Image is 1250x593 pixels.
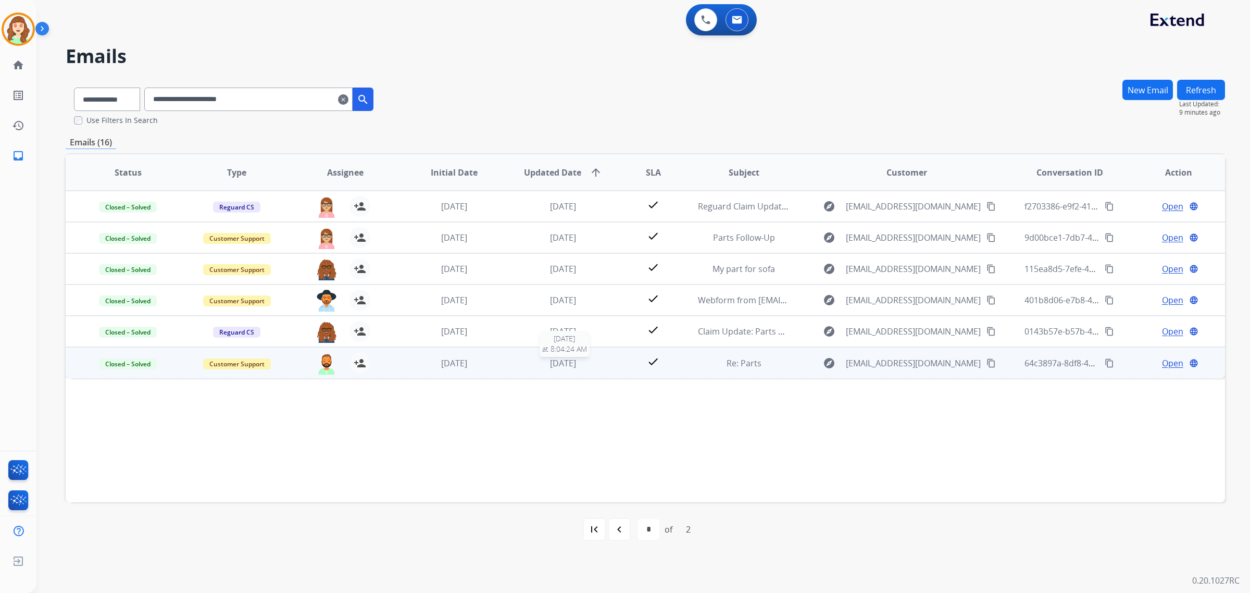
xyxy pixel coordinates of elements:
mat-icon: content_copy [1105,327,1114,336]
mat-icon: person_add [354,325,366,338]
span: [DATE] [441,294,467,306]
span: [DATE] [550,294,576,306]
mat-icon: search [357,93,369,106]
span: 9 minutes ago [1179,108,1225,117]
mat-icon: language [1189,359,1198,368]
mat-icon: content_copy [1105,359,1114,368]
div: 2 [678,519,699,540]
mat-icon: language [1189,202,1198,211]
span: [EMAIL_ADDRESS][DOMAIN_NAME] [846,200,981,213]
span: Open [1162,263,1183,275]
span: Closed – Solved [99,295,157,306]
div: of [665,523,672,536]
mat-icon: content_copy [1105,264,1114,274]
mat-icon: first_page [588,523,601,536]
span: Open [1162,200,1183,213]
mat-icon: language [1189,327,1198,336]
mat-icon: language [1189,233,1198,242]
mat-icon: check [647,261,659,274]
span: Closed – Solved [99,233,157,244]
span: 401b8d06-e7b8-4792-9cf1-b139bdd20ec0 [1024,294,1185,306]
span: Reguard CS [213,202,260,213]
span: Conversation ID [1036,166,1103,179]
span: 64c3897a-8df8-43d8-b87f-949a57e43bdc [1024,357,1182,369]
span: Updated Date [524,166,581,179]
mat-icon: content_copy [986,233,996,242]
mat-icon: person_add [354,200,366,213]
span: Last Updated: [1179,100,1225,108]
button: Refresh [1177,80,1225,100]
span: Closed – Solved [99,359,157,369]
span: [DATE] [550,326,576,337]
span: Initial Date [431,166,478,179]
span: [DATE] [441,263,467,275]
img: agent-avatar [316,196,337,218]
mat-icon: home [12,59,24,71]
p: Emails (16) [66,136,116,149]
span: Status [115,166,142,179]
p: 0.20.1027RC [1192,574,1240,587]
mat-icon: content_copy [1105,295,1114,305]
span: Assignee [327,166,364,179]
mat-icon: content_copy [986,327,996,336]
span: Webform from [EMAIL_ADDRESS][DOMAIN_NAME] on [DATE] [698,294,934,306]
img: agent-avatar [316,258,337,280]
mat-icon: explore [823,325,835,338]
span: [DATE] [550,201,576,212]
img: agent-avatar [316,227,337,249]
span: Subject [729,166,759,179]
mat-icon: inbox [12,150,24,162]
span: [DATE] [441,232,467,243]
mat-icon: navigate_before [613,523,626,536]
span: 0143b57e-b57b-4e26-9e07-fe3df0af6a20 [1024,326,1181,337]
mat-icon: explore [823,263,835,275]
mat-icon: explore [823,294,835,306]
mat-icon: content_copy [986,264,996,274]
span: [DATE] [550,232,576,243]
mat-icon: person_add [354,357,366,369]
span: 115ea8d5-7efe-4730-b1b3-b8c5688289da [1024,263,1185,275]
span: [EMAIL_ADDRESS][DOMAIN_NAME] [846,294,981,306]
span: [DATE] [550,357,576,369]
mat-icon: check [647,324,659,336]
mat-icon: content_copy [986,359,996,368]
mat-icon: explore [823,231,835,244]
span: Closed – Solved [99,327,157,338]
span: Closed – Solved [99,264,157,275]
img: avatar [4,15,33,44]
mat-icon: check [647,355,659,368]
span: Claim Update: Parts ordered for repair [698,326,850,337]
mat-icon: check [647,292,659,305]
span: Customer Support [203,295,271,306]
mat-icon: content_copy [986,202,996,211]
mat-icon: check [647,199,659,211]
mat-icon: language [1189,295,1198,305]
span: [EMAIL_ADDRESS][DOMAIN_NAME] [846,357,981,369]
mat-icon: language [1189,264,1198,274]
span: [DATE] [441,357,467,369]
span: Open [1162,231,1183,244]
button: New Email [1122,80,1173,100]
img: agent-avatar [316,321,337,343]
span: Reguard Claim Update: Parts ordered for repair [698,201,885,212]
span: Open [1162,357,1183,369]
span: [DATE] [441,201,467,212]
th: Action [1116,154,1225,191]
span: Reguard CS [213,327,260,338]
mat-icon: person_add [354,294,366,306]
span: Open [1162,325,1183,338]
span: Re: Parts [727,357,761,369]
span: [DATE] [542,333,587,344]
span: Closed – Solved [99,202,157,213]
span: Parts Follow-Up [713,232,775,243]
img: agent-avatar [316,353,337,375]
span: SLA [646,166,661,179]
mat-icon: person_add [354,263,366,275]
span: Type [227,166,246,179]
span: Customer Support [203,264,271,275]
span: [EMAIL_ADDRESS][DOMAIN_NAME] [846,231,981,244]
span: [DATE] [441,326,467,337]
span: Open [1162,294,1183,306]
h2: Emails [66,46,1225,67]
span: [EMAIL_ADDRESS][DOMAIN_NAME] [846,325,981,338]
